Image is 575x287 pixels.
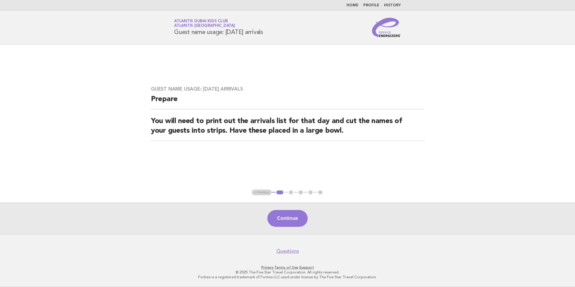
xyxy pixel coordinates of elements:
p: · · [103,265,472,270]
a: Atlantis Dubai Kids ClubAtlantis [GEOGRAPHIC_DATA] [174,19,235,28]
h3: Guest name usage: [DATE] arrivals [151,86,424,92]
h2: Prepare [151,94,424,109]
h1: Guest name usage: [DATE] arrivals [174,20,263,35]
span: Atlantis [GEOGRAPHIC_DATA] [174,24,235,28]
button: Continue [267,210,307,227]
a: Privacy [261,265,273,270]
a: Home [346,4,358,7]
p: © 2025 The Five Star Travel Corporation. All rights reserved. [103,270,472,275]
img: Service Energizers [372,18,401,37]
a: Support [299,265,314,270]
a: Profile [363,4,379,7]
a: Terms of Use [274,265,298,270]
h2: You will need to print out the arrivals list for that day and cut the names of your guests into s... [151,116,424,141]
p: Forbes is a registered trademark of Forbes LLC used under license by The Five Star Travel Corpora... [103,275,472,279]
a: History [384,4,401,7]
a: Questions [276,248,299,254]
button: 1 [275,190,284,196]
